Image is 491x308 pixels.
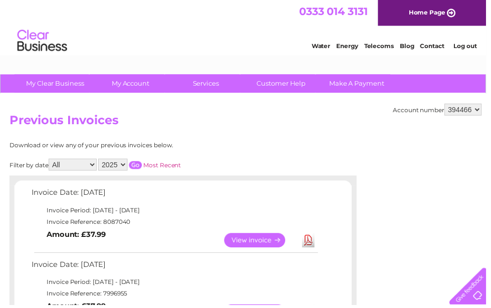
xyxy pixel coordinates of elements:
a: Customer Help [243,75,326,94]
b: Amount: £37.99 [47,232,107,241]
a: 0333 014 3131 [302,5,371,18]
a: Blog [404,43,418,50]
a: Energy [340,43,362,50]
div: Clear Business is a trading name of Verastar Limited (registered in [GEOGRAPHIC_DATA] No. 3667643... [10,6,483,49]
h2: Previous Invoices [10,115,486,134]
a: Telecoms [368,43,398,50]
td: Invoice Reference: 8087040 [30,218,323,230]
a: My Account [91,75,173,94]
td: Invoice Period: [DATE] - [DATE] [30,279,323,291]
a: View [226,235,300,250]
td: Invoice Date: [DATE] [30,188,323,206]
td: Invoice Date: [DATE] [30,260,323,279]
a: Water [315,43,334,50]
a: Download [305,235,318,250]
td: Invoice Period: [DATE] - [DATE] [30,206,323,218]
a: Make A Payment [319,75,402,94]
div: Download or view any of your previous invoices below. [10,143,273,150]
img: logo.png [17,26,68,57]
a: Contact [424,43,449,50]
div: Account number [397,105,486,117]
a: Most Recent [145,163,183,170]
a: Log out [458,43,481,50]
div: Filter by date [10,160,273,172]
td: Invoice Reference: 7996955 [30,290,323,302]
a: My Clear Business [15,75,97,94]
a: Services [167,75,250,94]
